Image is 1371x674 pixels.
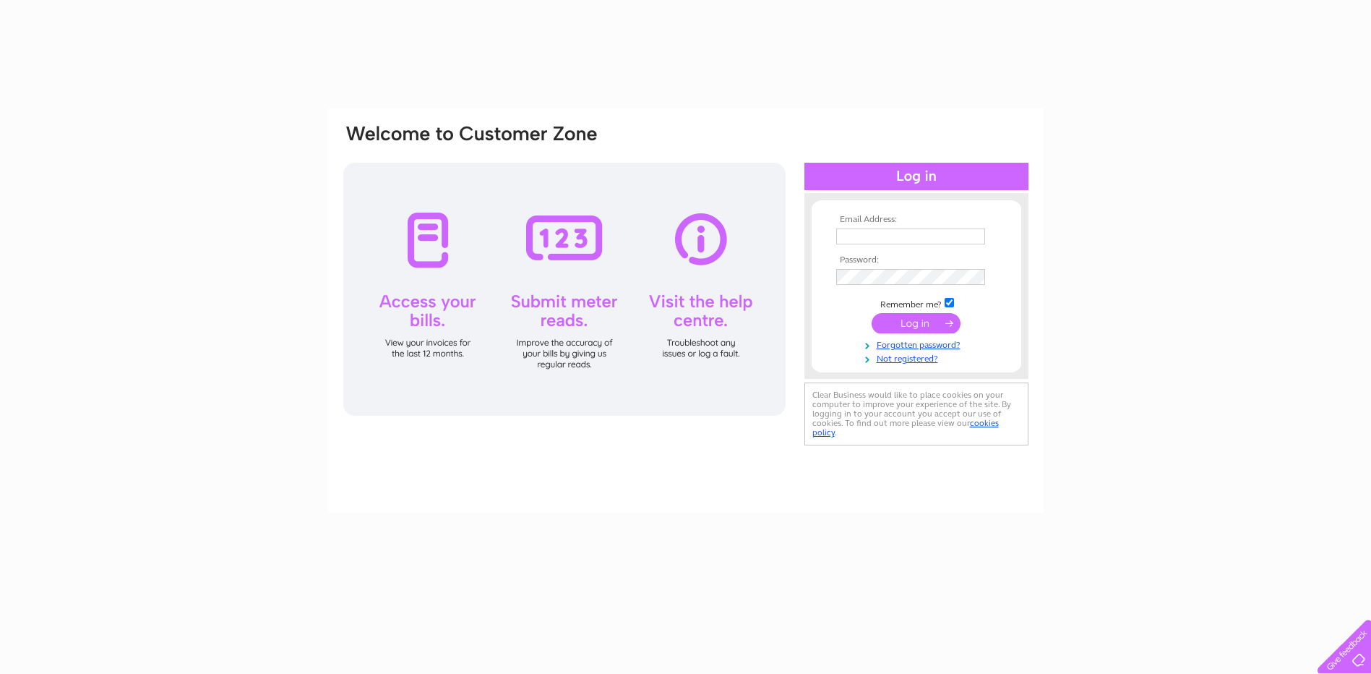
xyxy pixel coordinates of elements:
[836,351,1000,364] a: Not registered?
[804,383,1028,445] div: Clear Business would like to place cookies on your computer to improve your experience of the sit...
[872,313,960,333] input: Submit
[833,296,1000,310] td: Remember me?
[833,255,1000,265] th: Password:
[836,337,1000,351] a: Forgotten password?
[833,215,1000,225] th: Email Address:
[812,418,999,438] a: cookies policy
